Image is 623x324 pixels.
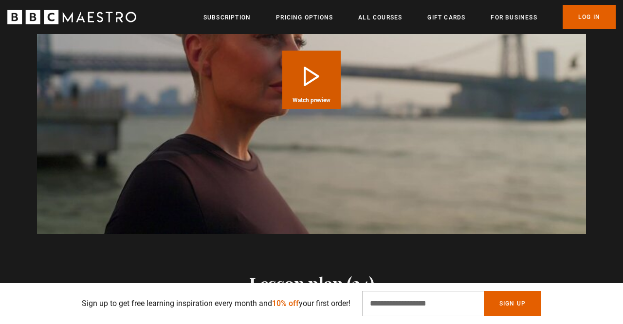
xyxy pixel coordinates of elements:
a: Log In [563,5,616,29]
h2: Lesson plan (24) [123,273,500,293]
a: Pricing Options [276,13,333,22]
a: Gift Cards [427,13,465,22]
a: Subscription [203,13,251,22]
a: All Courses [358,13,402,22]
button: Play Course overview for The Art of Influence with Evy Poumpouras [282,51,341,109]
button: Sign Up [484,291,541,316]
a: For business [491,13,537,22]
nav: Primary [203,5,616,29]
span: 10% off [272,299,299,308]
p: Sign up to get free learning inspiration every month and your first order! [82,298,350,309]
span: Watch preview [293,97,330,103]
svg: BBC Maestro [7,10,136,24]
